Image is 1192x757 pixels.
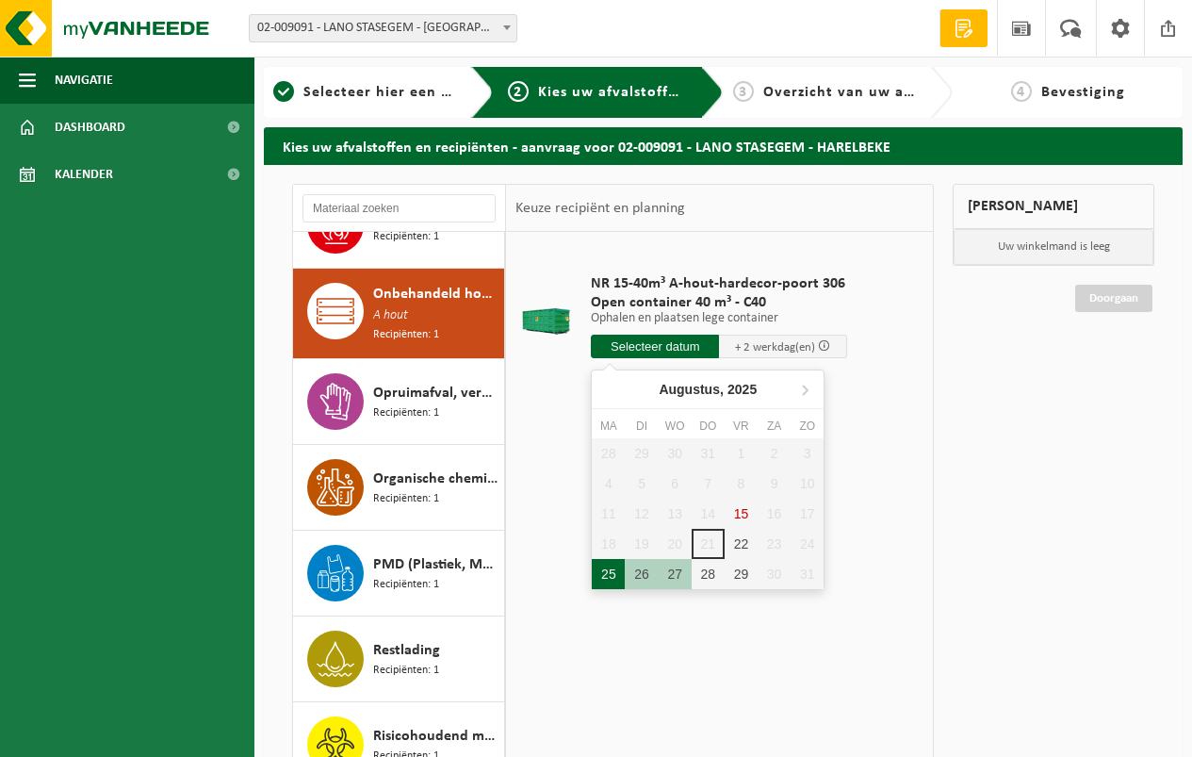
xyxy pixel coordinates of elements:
[1041,85,1125,100] span: Bevestiging
[625,417,658,436] div: di
[249,14,517,42] span: 02-009091 - LANO STASEGEM - HARELBEKE
[373,283,499,305] span: Onbehandeld hout (A)
[1075,285,1152,312] a: Doorgaan
[692,417,725,436] div: do
[692,559,725,589] div: 28
[592,559,625,589] div: 25
[373,725,499,748] span: Risicohoudend medisch afval
[373,326,439,344] span: Recipiënten: 1
[373,468,499,490] span: Organische chemicaliën, gevaarlijk vloeibaar in kleinverpakking
[293,531,505,617] button: PMD (Plastiek, Metaal, Drankkartons) (bedrijven) Recipiënten: 1
[373,490,439,508] span: Recipiënten: 1
[592,417,625,436] div: ma
[591,312,847,325] p: Ophalen en plaatsen lege container
[727,383,757,396] i: 2025
[293,269,505,359] button: Onbehandeld hout (A) A hout Recipiënten: 1
[373,553,499,576] span: PMD (Plastiek, Metaal, Drankkartons) (bedrijven)
[725,417,758,436] div: vr
[953,184,1154,229] div: [PERSON_NAME]
[373,228,439,246] span: Recipiënten: 1
[791,417,824,436] div: zo
[373,662,439,680] span: Recipiënten: 1
[373,305,408,326] span: A hout
[373,382,499,404] span: Opruimafval, verontreinigd met olie
[273,81,294,102] span: 1
[733,81,754,102] span: 3
[763,85,962,100] span: Overzicht van uw aanvraag
[293,359,505,445] button: Opruimafval, verontreinigd met olie Recipiënten: 1
[264,127,1183,164] h2: Kies uw afvalstoffen en recipiënten - aanvraag voor 02-009091 - LANO STASEGEM - HARELBEKE
[302,194,496,222] input: Materiaal zoeken
[651,374,764,404] div: Augustus,
[55,104,125,151] span: Dashboard
[373,639,440,662] span: Restlading
[373,576,439,594] span: Recipiënten: 1
[591,293,847,312] span: Open container 40 m³ - C40
[506,185,694,232] div: Keuze recipiënt en planning
[373,404,439,422] span: Recipiënten: 1
[293,445,505,531] button: Organische chemicaliën, gevaarlijk vloeibaar in kleinverpakking Recipiënten: 1
[273,81,456,104] a: 1Selecteer hier een vestiging
[725,529,758,559] div: 22
[758,417,791,436] div: za
[659,417,692,436] div: wo
[725,559,758,589] div: 29
[591,274,847,293] span: NR 15-40m³ A-hout-hardecor-poort 306
[508,81,529,102] span: 2
[303,85,507,100] span: Selecteer hier een vestiging
[55,151,113,198] span: Kalender
[1011,81,1032,102] span: 4
[659,559,692,589] div: 27
[55,57,113,104] span: Navigatie
[591,335,719,358] input: Selecteer datum
[735,341,815,354] span: + 2 werkdag(en)
[538,85,797,100] span: Kies uw afvalstoffen en recipiënten
[954,229,1153,265] p: Uw winkelmand is leeg
[293,617,505,702] button: Restlading Recipiënten: 1
[625,559,658,589] div: 26
[250,15,516,41] span: 02-009091 - LANO STASEGEM - HARELBEKE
